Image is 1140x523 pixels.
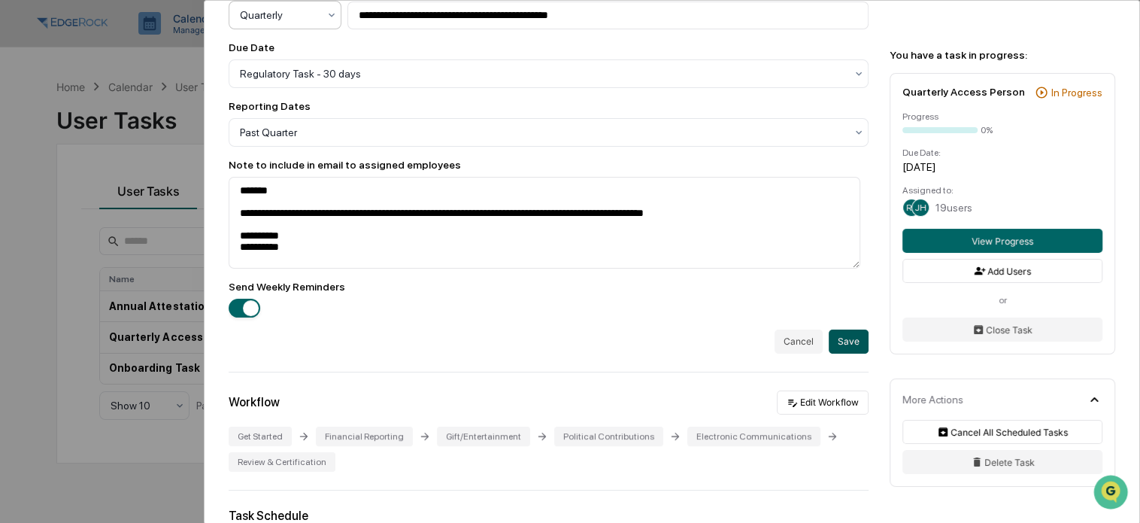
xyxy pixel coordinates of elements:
div: Due Date [229,41,869,53]
button: Cancel All Scheduled Tasks [902,420,1102,444]
iframe: Open customer support [1092,473,1132,514]
div: Task Schedule [229,509,869,523]
div: In Progress [1051,87,1102,99]
span: • [125,204,130,216]
span: 19 users [935,202,972,214]
div: Financial Reporting [316,427,413,446]
button: Save [829,330,869,354]
div: Past conversations [15,166,101,178]
div: 🖐️ [15,268,27,280]
button: Cancel [775,330,823,354]
div: Start new chat [68,114,247,129]
div: 🗄️ [109,268,121,280]
a: 🖐️Preclearance [9,260,103,287]
a: Powered byPylon [106,331,182,343]
div: Gift/Entertainment [437,427,530,446]
div: Electronic Communications [687,427,820,446]
div: 0% [981,125,993,135]
div: Send Weekly Reminders [229,281,869,293]
button: View Progress [902,229,1102,253]
img: 1746055101610-c473b297-6a78-478c-a979-82029cc54cd1 [15,114,42,141]
button: Add Users [902,259,1102,283]
button: See all [233,163,274,181]
div: Note to include in email to assigned employees [229,159,869,171]
span: Data Lookup [30,295,95,310]
button: Delete Task [902,450,1102,474]
div: Workflow [229,395,280,409]
div: Progress [902,111,1102,122]
a: 🔎Data Lookup [9,289,101,316]
span: JH [914,202,926,213]
button: Edit Workflow [777,391,869,415]
div: Political Contributions [554,427,663,446]
span: [PERSON_NAME] [47,204,122,216]
p: How can we help? [15,31,274,55]
div: or [902,295,1102,306]
div: Assigned to: [902,185,1102,196]
span: Sep 30 [133,204,165,216]
button: Start new chat [256,119,274,137]
div: Get Started [229,427,292,446]
span: Preclearance [30,266,97,281]
div: 🔎 [15,296,27,309]
span: Pylon [150,332,182,343]
div: Review & Certification [229,452,335,472]
button: Close Task [902,318,1102,342]
a: 🗄️Attestations [103,260,193,287]
div: [DATE] [902,161,1102,173]
div: Quarterly Access Person [902,86,1025,98]
div: More Actions [902,394,963,406]
span: Attestations [124,266,186,281]
div: Reporting Dates [229,100,869,112]
span: RD [906,202,917,213]
img: Aaron Larson [15,190,39,214]
div: We're available if you need us! [68,129,207,141]
div: You have a task in progress: [890,49,1115,61]
img: 8933085812038_c878075ebb4cc5468115_72.jpg [32,114,59,141]
div: Due Date: [902,147,1102,158]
